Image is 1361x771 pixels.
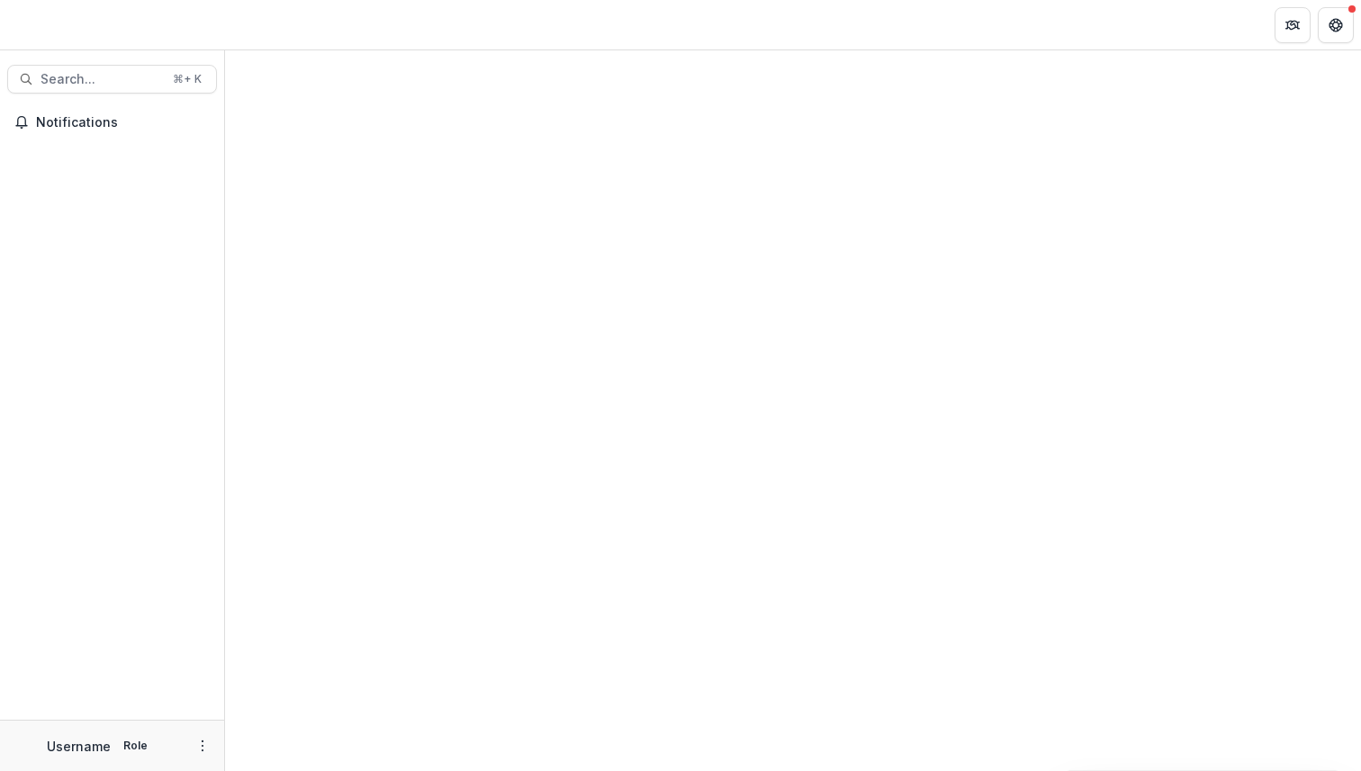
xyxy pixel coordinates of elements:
p: Role [118,738,153,754]
button: More [192,735,213,757]
span: Notifications [36,115,210,130]
button: Partners [1275,7,1311,43]
span: Search... [41,72,162,87]
button: Search... [7,65,217,94]
div: ⌘ + K [169,69,205,89]
button: Get Help [1318,7,1354,43]
p: Username [47,737,111,756]
nav: breadcrumb [232,12,309,38]
button: Notifications [7,108,217,137]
